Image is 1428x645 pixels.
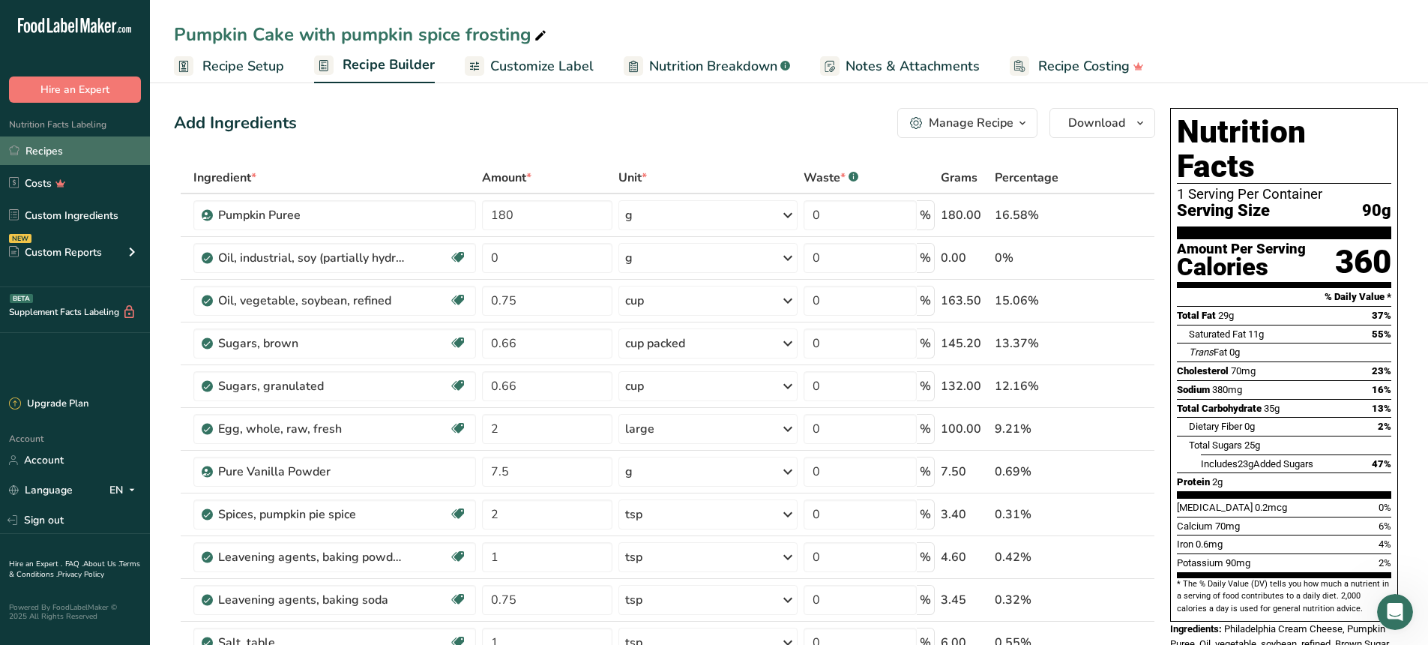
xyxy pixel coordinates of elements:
a: Terms & Conditions . [9,559,140,580]
div: 12.16% [995,377,1084,395]
div: 163.50 [941,292,989,310]
div: 0% [995,249,1084,267]
span: Ingredients: [1170,623,1222,634]
span: Notes & Attachments [846,56,980,76]
a: Hire an Expert . [9,559,62,569]
span: Nutrition Breakdown [649,56,777,76]
div: Add Ingredients [174,111,297,136]
span: Total Sugars [1189,439,1242,451]
a: Language [9,477,73,503]
a: About Us . [83,559,119,569]
div: cup packed [625,334,685,352]
span: Percentage [995,169,1058,187]
div: 1 Serving Per Container [1177,187,1391,202]
div: cup [625,377,644,395]
span: 6% [1379,520,1391,532]
div: 4.60 [941,548,989,566]
a: Recipe Costing [1010,49,1144,83]
span: 4% [1379,538,1391,550]
a: Recipe Builder [314,48,435,84]
div: cup [625,292,644,310]
span: Grams [941,169,977,187]
div: g [625,463,633,481]
span: 0.2mcg [1255,502,1287,513]
div: Pumpkin Puree [218,206,406,224]
span: 0% [1379,502,1391,513]
span: 2% [1379,557,1391,568]
div: Waste [804,169,858,187]
span: 2g [1212,476,1223,487]
div: Custom Reports [9,244,102,260]
iframe: Intercom live chat [1377,594,1413,630]
span: [MEDICAL_DATA] [1177,502,1253,513]
span: Potassium [1177,557,1223,568]
div: Powered By FoodLabelMaker © 2025 All Rights Reserved [9,603,141,621]
div: 13.37% [995,334,1084,352]
span: Dietary Fiber [1189,421,1242,432]
span: 90mg [1226,557,1250,568]
div: Egg, whole, raw, fresh [218,420,406,438]
div: 145.20 [941,334,989,352]
div: 0.69% [995,463,1084,481]
span: Ingredient [193,169,256,187]
a: Notes & Attachments [820,49,980,83]
div: 3.45 [941,591,989,609]
span: 90g [1362,202,1391,220]
div: 360 [1335,242,1391,282]
button: Download [1049,108,1155,138]
span: Recipe Costing [1038,56,1130,76]
h1: Nutrition Facts [1177,115,1391,184]
button: Manage Recipe [897,108,1037,138]
span: 29g [1218,310,1234,321]
button: Hire an Expert [9,76,141,103]
span: 23g [1238,458,1253,469]
span: 47% [1372,458,1391,469]
span: Fat [1189,346,1227,358]
span: 2% [1378,421,1391,432]
div: Pumpkin Cake with pumpkin spice frosting [174,21,549,48]
span: Amount [482,169,531,187]
div: Pure Vanilla Powder [218,463,406,481]
div: Leavening agents, baking soda [218,591,406,609]
span: 16% [1372,384,1391,395]
span: Customize Label [490,56,594,76]
div: 132.00 [941,377,989,395]
span: 13% [1372,403,1391,414]
span: 37% [1372,310,1391,321]
div: Manage Recipe [929,114,1013,132]
div: Sugars, granulated [218,377,406,395]
a: Recipe Setup [174,49,284,83]
div: 100.00 [941,420,989,438]
div: tsp [625,548,642,566]
a: Privacy Policy [58,569,104,580]
span: Cholesterol [1177,365,1229,376]
span: 0g [1244,421,1255,432]
span: 11g [1248,328,1264,340]
div: 0.00 [941,249,989,267]
a: FAQ . [65,559,83,569]
div: Oil, industrial, soy (partially hydrogenated) and cottonseed, principal use as a tortilla shortening [218,249,406,267]
div: 0.32% [995,591,1084,609]
div: Sugars, brown [218,334,406,352]
span: 70mg [1231,365,1256,376]
span: Protein [1177,476,1210,487]
div: NEW [9,234,31,243]
div: tsp [625,591,642,609]
div: 3.40 [941,505,989,523]
span: 55% [1372,328,1391,340]
div: Calories [1177,256,1306,278]
div: tsp [625,505,642,523]
span: Unit [618,169,647,187]
div: 9.21% [995,420,1084,438]
span: Total Fat [1177,310,1216,321]
div: 0.31% [995,505,1084,523]
span: Saturated Fat [1189,328,1246,340]
div: 16.58% [995,206,1084,224]
div: BETA [10,294,33,303]
span: 0g [1229,346,1240,358]
div: Leavening agents, baking powder, double-acting, straight phosphate [218,548,406,566]
i: Trans [1189,346,1214,358]
div: 7.50 [941,463,989,481]
div: Spices, pumpkin pie spice [218,505,406,523]
span: Download [1068,114,1125,132]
